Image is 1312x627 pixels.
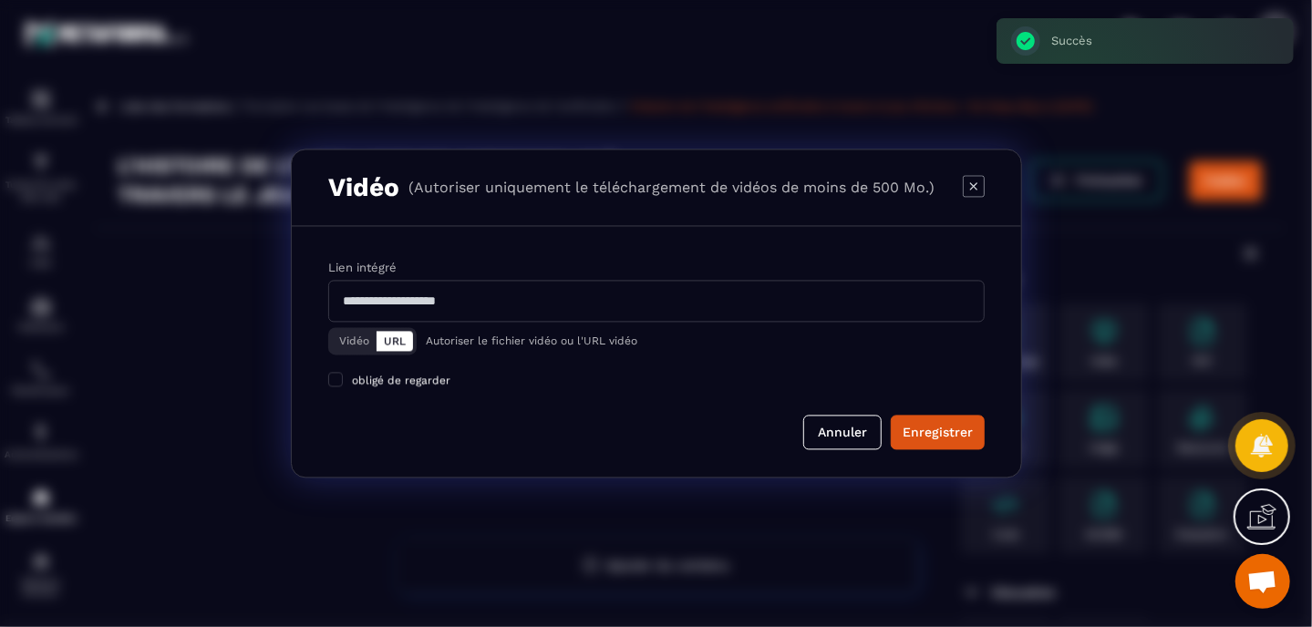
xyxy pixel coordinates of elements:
[1235,554,1290,609] div: Ouvrir le chat
[903,424,973,442] div: Enregistrer
[803,416,882,450] button: Annuler
[332,332,377,352] button: Vidéo
[426,335,637,348] p: Autoriser le fichier vidéo ou l'URL vidéo
[328,173,399,203] h3: Vidéo
[408,180,935,197] p: (Autoriser uniquement le téléchargement de vidéos de moins de 500 Mo.)
[352,375,450,387] span: obligé de regarder
[891,416,985,450] button: Enregistrer
[377,332,413,352] button: URL
[328,262,397,275] label: Lien intégré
